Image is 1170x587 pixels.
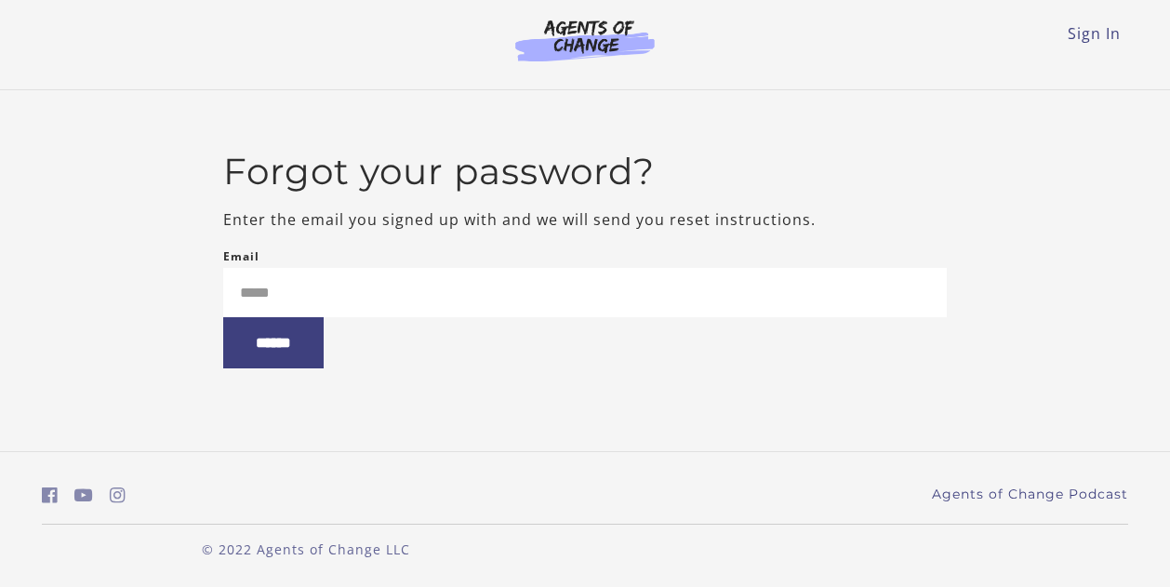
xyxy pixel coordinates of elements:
i: https://www.facebook.com/groups/aswbtestprep (Open in a new window) [42,487,58,504]
i: https://www.instagram.com/agentsofchangeprep/ (Open in a new window) [110,487,126,504]
a: https://www.instagram.com/agentsofchangeprep/ (Open in a new window) [110,482,126,509]
h2: Forgot your password? [223,150,948,193]
p: Enter the email you signed up with and we will send you reset instructions. [223,208,948,231]
img: Agents of Change Logo [496,19,674,61]
p: © 2022 Agents of Change LLC [42,540,570,559]
a: Sign In [1068,23,1121,44]
a: Agents of Change Podcast [932,485,1128,504]
label: Email [223,246,259,268]
a: https://www.facebook.com/groups/aswbtestprep (Open in a new window) [42,482,58,509]
a: https://www.youtube.com/c/AgentsofChangeTestPrepbyMeaganMitchell (Open in a new window) [74,482,93,509]
i: https://www.youtube.com/c/AgentsofChangeTestPrepbyMeaganMitchell (Open in a new window) [74,487,93,504]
